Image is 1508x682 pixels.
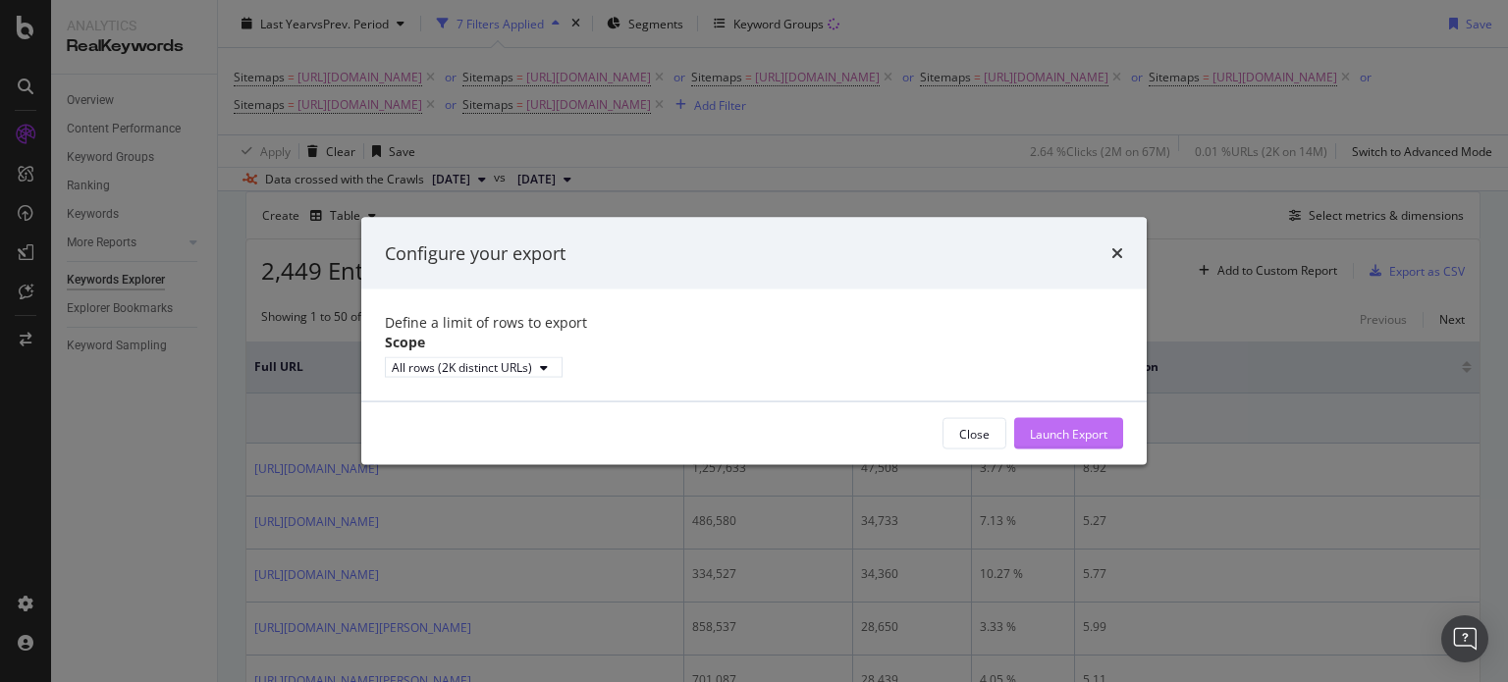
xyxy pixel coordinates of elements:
button: Launch Export [1014,418,1123,449]
div: modal [361,217,1147,465]
button: Close [942,418,1006,449]
button: All rows (2K distinct URLs) [385,357,563,378]
div: times [1111,240,1123,266]
label: Scope [385,333,425,352]
div: Launch Export [1030,425,1107,442]
div: Define a limit of rows to export [385,313,1123,333]
div: Open Intercom Messenger [1441,615,1488,662]
div: Configure your export [385,240,565,266]
div: Close [959,425,990,442]
div: All rows (2K distinct URLs) [392,359,532,376]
